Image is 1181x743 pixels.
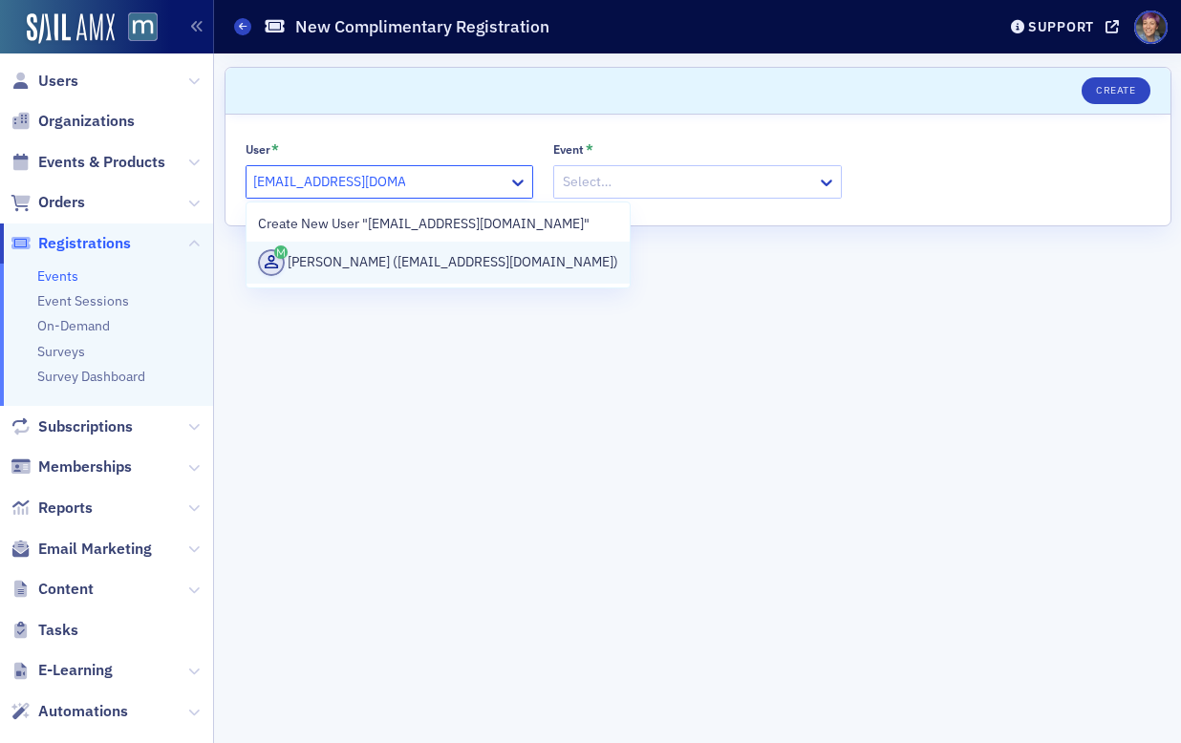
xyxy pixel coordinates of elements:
a: Automations [11,701,128,722]
img: SailAMX [27,13,115,44]
span: Registrations [38,233,131,254]
a: Memberships [11,456,132,478]
span: E-Learning [38,660,113,681]
abbr: This field is required [586,141,593,159]
span: Content [38,579,94,600]
button: Create [1082,77,1149,104]
div: Create New User "[EMAIL_ADDRESS][DOMAIN_NAME]" [258,214,619,234]
a: Registrations [11,233,131,254]
div: Support [1028,18,1094,35]
span: Subscriptions [38,416,133,437]
a: Orders [11,192,85,213]
a: Events [37,267,78,285]
a: Reports [11,498,93,519]
span: Organizations [38,111,135,132]
span: Events & Products [38,152,165,173]
a: E-Learning [11,660,113,681]
a: Subscriptions [11,416,133,437]
a: Organizations [11,111,135,132]
span: Users [38,71,78,92]
a: View Homepage [115,12,158,45]
img: SailAMX [128,12,158,42]
span: Reports [38,498,93,519]
a: On-Demand [37,317,110,334]
abbr: This field is required [271,141,279,159]
span: Email Marketing [38,539,152,560]
span: Orders [38,192,85,213]
div: User [246,142,270,157]
a: Users [11,71,78,92]
a: Events & Products [11,152,165,173]
a: Survey Dashboard [37,368,145,385]
span: Automations [38,701,128,722]
a: Surveys [37,343,85,360]
a: Email Marketing [11,539,152,560]
span: Memberships [38,456,132,478]
span: Tasks [38,620,78,641]
a: Tasks [11,620,78,641]
div: [PERSON_NAME] ([EMAIL_ADDRESS][DOMAIN_NAME]) [258,249,619,276]
div: Event [553,142,584,157]
span: Profile [1134,11,1168,44]
a: Content [11,579,94,600]
h1: New Complimentary Registration [295,15,549,38]
a: Event Sessions [37,292,129,309]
